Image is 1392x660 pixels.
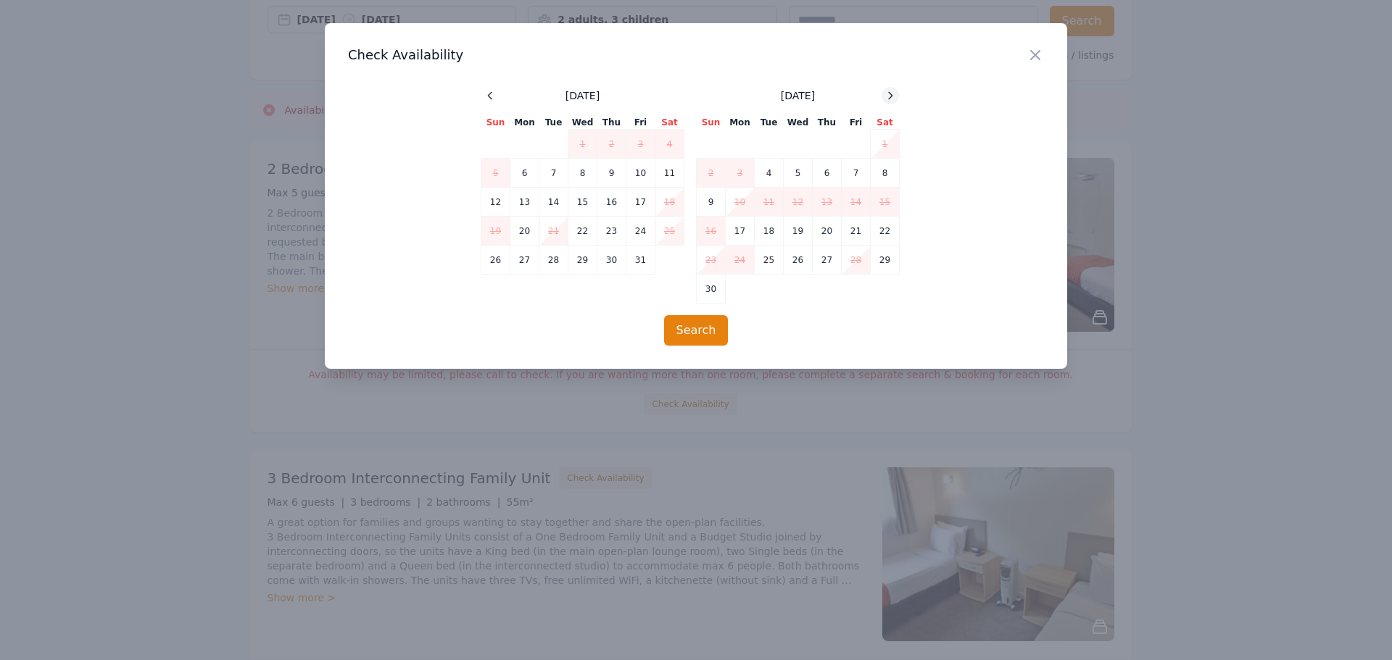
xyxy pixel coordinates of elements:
td: 10 [726,188,755,217]
td: 17 [626,188,655,217]
td: 18 [755,217,784,246]
td: 28 [539,246,568,275]
td: 23 [597,217,626,246]
td: 10 [626,159,655,188]
td: 15 [871,188,900,217]
th: Thu [597,116,626,130]
span: [DATE] [565,88,600,103]
td: 25 [655,217,684,246]
th: Mon [726,116,755,130]
td: 25 [755,246,784,275]
td: 5 [784,159,813,188]
td: 13 [813,188,842,217]
td: 1 [568,130,597,159]
td: 6 [813,159,842,188]
td: 24 [726,246,755,275]
td: 8 [871,159,900,188]
td: 11 [755,188,784,217]
td: 30 [597,246,626,275]
th: Tue [539,116,568,130]
td: 21 [539,217,568,246]
td: 21 [842,217,871,246]
th: Sat [655,116,684,130]
button: Search [664,315,729,346]
td: 19 [481,217,510,246]
td: 4 [655,130,684,159]
td: 22 [871,217,900,246]
th: Wed [784,116,813,130]
td: 15 [568,188,597,217]
td: 22 [568,217,597,246]
td: 28 [842,246,871,275]
td: 26 [784,246,813,275]
td: 20 [813,217,842,246]
h3: Check Availability [348,46,1044,64]
th: Sat [871,116,900,130]
td: 1 [871,130,900,159]
th: Wed [568,116,597,130]
th: Tue [755,116,784,130]
td: 30 [697,275,726,304]
td: 2 [697,159,726,188]
td: 24 [626,217,655,246]
th: Sun [697,116,726,130]
th: Fri [842,116,871,130]
td: 16 [597,188,626,217]
td: 7 [539,159,568,188]
td: 7 [842,159,871,188]
td: 5 [481,159,510,188]
th: Mon [510,116,539,130]
td: 12 [784,188,813,217]
td: 3 [626,130,655,159]
td: 2 [597,130,626,159]
td: 29 [871,246,900,275]
td: 16 [697,217,726,246]
td: 8 [568,159,597,188]
td: 4 [755,159,784,188]
td: 12 [481,188,510,217]
td: 9 [597,159,626,188]
td: 23 [697,246,726,275]
td: 13 [510,188,539,217]
td: 9 [697,188,726,217]
th: Fri [626,116,655,130]
td: 29 [568,246,597,275]
td: 26 [481,246,510,275]
span: [DATE] [781,88,815,103]
th: Sun [481,116,510,130]
td: 14 [539,188,568,217]
td: 14 [842,188,871,217]
td: 20 [510,217,539,246]
td: 19 [784,217,813,246]
td: 11 [655,159,684,188]
td: 27 [813,246,842,275]
td: 6 [510,159,539,188]
td: 3 [726,159,755,188]
td: 31 [626,246,655,275]
td: 18 [655,188,684,217]
td: 27 [510,246,539,275]
th: Thu [813,116,842,130]
td: 17 [726,217,755,246]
